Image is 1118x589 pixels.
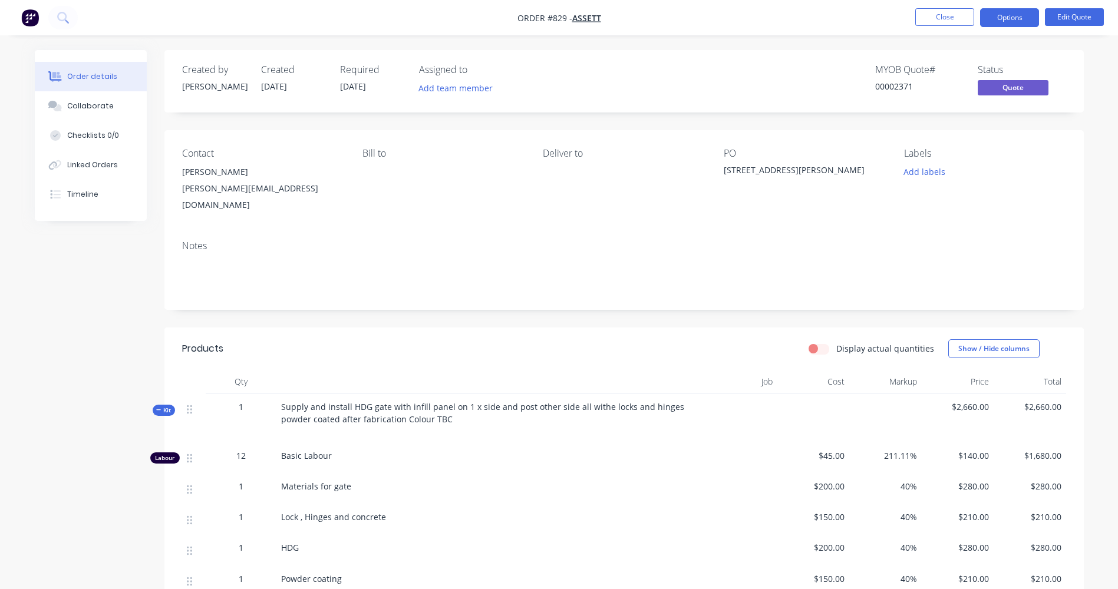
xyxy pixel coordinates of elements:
[724,148,885,159] div: PO
[35,150,147,180] button: Linked Orders
[904,148,1066,159] div: Labels
[67,160,118,170] div: Linked Orders
[419,80,499,96] button: Add team member
[281,542,299,553] span: HDG
[206,370,276,393] div: Qty
[836,342,934,355] label: Display actual quantities
[875,64,964,75] div: MYOB Quote #
[412,80,499,96] button: Add team member
[281,450,332,461] span: Basic Labour
[182,180,344,213] div: [PERSON_NAME][EMAIL_ADDRESS][DOMAIN_NAME]
[236,449,246,462] span: 12
[572,12,601,24] a: Assett
[978,80,1048,95] span: Quote
[67,71,117,82] div: Order details
[182,148,344,159] div: Contact
[340,81,366,92] span: [DATE]
[362,148,524,159] div: Bill to
[156,406,172,415] span: Kit
[689,370,777,393] div: Job
[980,8,1039,27] button: Options
[926,511,990,523] span: $210.00
[182,240,1066,252] div: Notes
[35,62,147,91] button: Order details
[978,64,1066,75] div: Status
[21,9,39,27] img: Factory
[922,370,994,393] div: Price
[150,452,180,464] div: Labour
[926,449,990,462] span: $140.00
[281,511,386,522] span: Lock , Hinges and concrete
[782,511,845,523] span: $150.00
[854,573,917,585] span: 40%
[724,164,871,180] div: [STREET_ADDRESS][PERSON_NAME]
[854,449,917,462] span: 211.11%
[898,164,952,180] button: Add labels
[782,541,845,554] span: $200.00
[517,12,572,24] span: Order #829 -
[875,80,964,92] div: 00002371
[849,370,922,393] div: Markup
[281,573,342,584] span: Powder coating
[926,401,990,413] span: $2,660.00
[182,164,344,180] div: [PERSON_NAME]
[261,81,287,92] span: [DATE]
[239,541,243,554] span: 1
[239,480,243,492] span: 1
[782,573,845,585] span: $150.00
[182,342,223,356] div: Products
[182,164,344,213] div: [PERSON_NAME][PERSON_NAME][EMAIL_ADDRESS][DOMAIN_NAME]
[777,370,850,393] div: Cost
[281,481,351,492] span: Materials for gate
[543,148,704,159] div: Deliver to
[239,511,243,523] span: 1
[978,80,1048,98] button: Quote
[998,511,1061,523] span: $210.00
[998,401,1061,413] span: $2,660.00
[926,541,990,554] span: $280.00
[998,449,1061,462] span: $1,680.00
[153,405,175,416] div: Kit
[926,573,990,585] span: $210.00
[340,64,405,75] div: Required
[281,401,687,425] span: Supply and install HDG gate with infill panel on 1 x side and post other side all withe locks and...
[854,541,917,554] span: 40%
[998,573,1061,585] span: $210.00
[67,101,114,111] div: Collaborate
[782,480,845,492] span: $200.00
[35,91,147,121] button: Collaborate
[261,64,326,75] div: Created
[35,121,147,150] button: Checklists 0/0
[998,541,1061,554] span: $280.00
[67,189,98,200] div: Timeline
[948,339,1040,358] button: Show / Hide columns
[998,480,1061,492] span: $280.00
[926,480,990,492] span: $280.00
[782,449,845,462] span: $45.00
[182,64,247,75] div: Created by
[915,8,974,26] button: Close
[182,80,247,92] div: [PERSON_NAME]
[419,64,537,75] div: Assigned to
[35,180,147,209] button: Timeline
[854,480,917,492] span: 40%
[994,370,1066,393] div: Total
[239,573,243,585] span: 1
[239,401,243,413] span: 1
[854,511,917,523] span: 40%
[67,130,119,141] div: Checklists 0/0
[1045,8,1104,26] button: Edit Quote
